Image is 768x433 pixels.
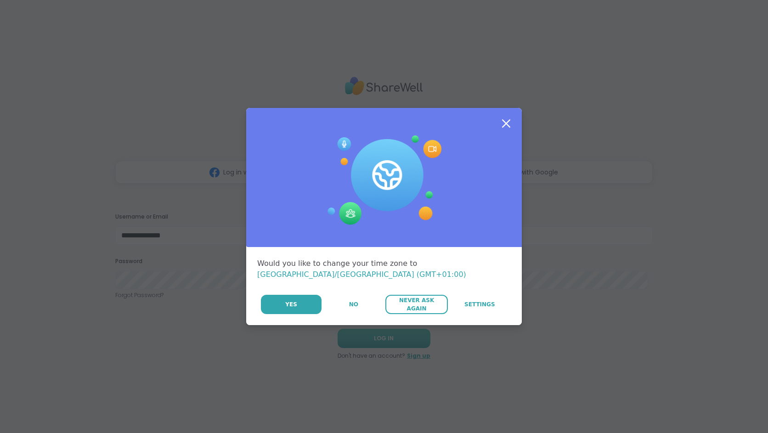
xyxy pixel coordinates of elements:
span: [GEOGRAPHIC_DATA]/[GEOGRAPHIC_DATA] (GMT+01:00) [257,270,466,279]
span: No [349,300,358,309]
span: Settings [464,300,495,309]
img: Session Experience [327,135,441,225]
button: Yes [261,295,322,314]
div: Would you like to change your time zone to [257,258,511,280]
a: Settings [449,295,511,314]
span: Never Ask Again [390,296,443,313]
button: No [322,295,384,314]
span: Yes [285,300,297,309]
button: Never Ask Again [385,295,447,314]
